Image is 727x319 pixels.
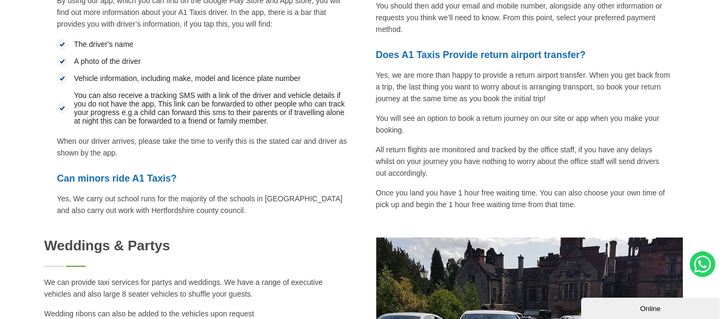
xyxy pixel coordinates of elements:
p: Once you land you have 1 hour free waiting time. You can also choose your own time of pick up and... [376,187,670,210]
li: A photo of the driver [57,55,351,68]
h3: Can minors ride A1 Taxis? [57,172,351,185]
li: You can also receive a tracking SMS with a link of the driver and vehicle details if you do not h... [57,89,351,127]
iframe: chat widget [581,296,722,319]
h3: Does A1 Taxis Provide return airport transfer? [376,48,670,61]
li: Vehicle information, including make, model and licence plate number [57,72,351,85]
li: The driver's name [57,38,351,51]
p: You will see an option to book a return journey on our site or app when you make your booking. [376,112,670,136]
p: Yes, we are more than happy to provide a return airport transfer. When you get back from a trip, ... [376,69,670,104]
p: We can provide taxi services for partys and weddings. We have a range of executive vehicles and a... [44,276,351,300]
h2: Weddings & Partys [44,238,351,254]
p: All return flights are monitored and tracked by the office staff, if you have any delays whilst o... [376,144,670,179]
p: When our driver arrives, please take the time to verify this is the stated car and driver as show... [57,135,351,159]
p: Yes, We carry out school runs for the majority of the schools in [GEOGRAPHIC_DATA] and also carry... [57,193,351,216]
